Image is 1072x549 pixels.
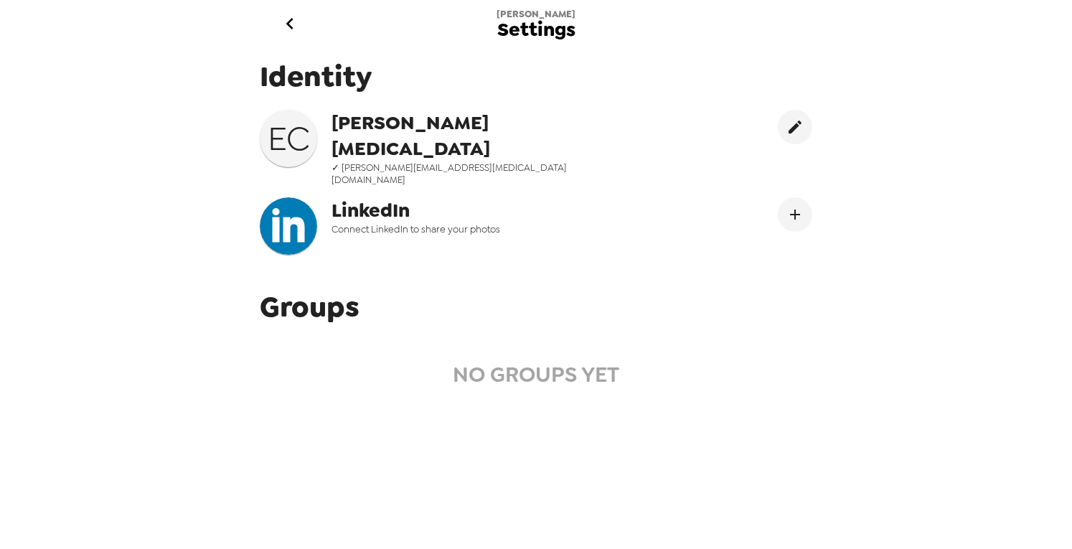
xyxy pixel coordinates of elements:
button: edit [778,110,812,144]
h3: E C [260,118,317,159]
span: LinkedIn [332,197,621,223]
span: ✓ [PERSON_NAME][EMAIL_ADDRESS][MEDICAL_DATA][DOMAIN_NAME] [332,161,621,186]
span: [PERSON_NAME] [MEDICAL_DATA] [332,110,621,161]
span: Connect LinkedIn to share your photos [332,223,621,235]
span: Groups [260,288,359,326]
span: Settings [497,20,575,39]
span: Identity [260,57,812,95]
span: [PERSON_NAME] [497,8,575,20]
h4: NO GROUPS YET [296,362,776,388]
img: headshotImg [260,197,317,255]
button: Connect LinekdIn [778,197,812,232]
